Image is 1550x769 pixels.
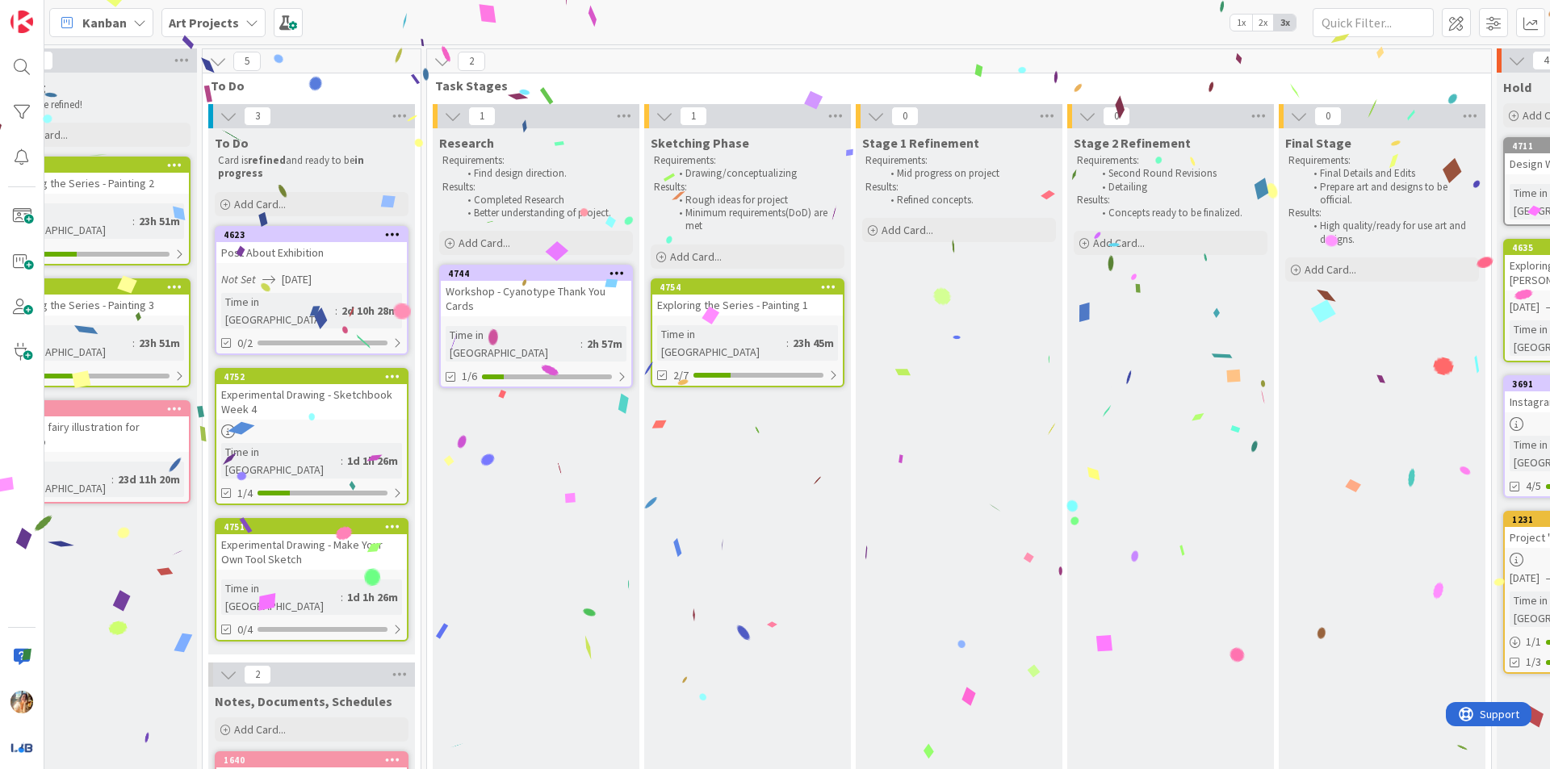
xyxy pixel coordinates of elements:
p: Requirements: [654,154,841,167]
p: Requirements: [442,154,630,167]
span: 2 [244,665,271,684]
div: 1d 1h 26m [343,588,402,606]
div: Time in [GEOGRAPHIC_DATA] [3,203,132,239]
p: Requirements: [865,154,1053,167]
div: 4744 [441,266,631,281]
div: Exploring the Series - Painting 1 [652,295,843,316]
span: [DATE] [282,271,312,288]
span: To Do [211,77,400,94]
div: 1d 1h 26m [343,452,402,470]
div: 4752Experimental Drawing - Sketchbook Week 4 [216,370,407,420]
span: Kanban [82,13,127,32]
span: : [786,334,789,352]
a: 4754Exploring the Series - Painting 1Time in [GEOGRAPHIC_DATA]:23h 45m2/7 [651,278,844,387]
span: 1x [1230,15,1252,31]
span: [DATE] [1510,299,1540,316]
span: 1 / 1 [1526,633,1541,650]
span: 5 [233,52,261,71]
div: 4751 [224,521,407,533]
span: Stage 1 Refinement [862,135,979,151]
strong: in progress [218,153,367,180]
span: To Do [215,135,249,151]
div: 4623Post About Exhibition [216,228,407,263]
li: Find design direction. [459,167,630,180]
div: Time in [GEOGRAPHIC_DATA] [3,462,111,497]
span: : [132,212,135,230]
span: : [111,470,114,488]
img: Visit kanbanzone.com [10,10,33,33]
span: 2/7 [673,367,689,384]
span: Add Card... [459,236,510,250]
span: 0/4 [237,621,253,638]
div: 4754 [652,280,843,295]
div: 4752 [224,371,407,382]
p: Results: [1077,194,1264,207]
a: 4623Post About ExhibitionNot Set[DATE]Time in [GEOGRAPHIC_DATA]:2d 10h 28m0/2 [215,226,408,355]
div: 2d 10h 28m [337,302,402,320]
span: 4/5 [1526,478,1541,495]
div: Workshop - Cyanotype Thank You Cards [441,281,631,316]
span: Research [439,135,494,151]
span: 2 [458,52,485,71]
div: 2h 57m [583,335,626,353]
div: 4752 [216,370,407,384]
div: 4751 [216,520,407,534]
li: Mid progress on project [882,167,1054,180]
span: : [132,334,135,352]
div: 23h 45m [789,334,838,352]
div: Time in [GEOGRAPHIC_DATA] [221,443,341,479]
li: Better understanding of project. [459,207,630,219]
span: 0 [1103,107,1130,126]
span: Add Card... [234,722,286,737]
a: 4744Workshop - Cyanotype Thank You CardsTime in [GEOGRAPHIC_DATA]:2h 57m1/6 [439,265,633,388]
span: 2x [1252,15,1274,31]
li: Rough ideas for project [670,194,842,207]
div: Post About Exhibition [216,242,407,263]
span: Add Card... [882,223,933,237]
span: : [580,335,583,353]
div: 3963 [6,403,189,415]
span: Support [34,2,73,22]
span: Hold [1503,79,1531,95]
p: Card is and ready to be [218,154,405,181]
div: 4754 [660,282,843,293]
span: Final Stage [1285,135,1351,151]
li: Completed Research [459,194,630,207]
span: 1/3 [1526,654,1541,671]
span: 3x [1274,15,1296,31]
span: : [341,588,343,606]
img: JF [10,691,33,713]
li: Prepare art and designs to be official. [1305,181,1477,207]
span: : [335,302,337,320]
div: 4755 [6,160,189,171]
div: Time in [GEOGRAPHIC_DATA] [657,325,786,361]
span: Add Card... [234,197,286,211]
span: [DATE] [1510,570,1540,587]
span: Stage 2 Refinement [1074,135,1191,151]
li: Final Details and Edits [1305,167,1477,180]
strong: refined [248,153,286,167]
div: Time in [GEOGRAPHIC_DATA] [221,293,335,328]
p: Results: [1288,207,1476,219]
p: Requirements: [1288,154,1476,167]
img: avatar [10,736,33,759]
li: Detailing [1093,181,1265,194]
li: High quality/ready for use art and designs. [1305,219,1477,246]
li: Concepts ready to be finalized. [1093,207,1265,219]
a: 4751Experimental Drawing - Make Your Own Tool SketchTime in [GEOGRAPHIC_DATA]:1d 1h 26m0/4 [215,518,408,642]
div: 23h 51m [135,212,184,230]
span: 1 [680,107,707,126]
li: Refined concepts. [882,194,1054,207]
div: 4756 [6,282,189,293]
div: 23d 11h 20m [114,470,184,488]
span: 0 [891,107,919,126]
div: 4751Experimental Drawing - Make Your Own Tool Sketch [216,520,407,570]
span: Add Card... [670,249,722,264]
span: Notes, Documents, Schedules [215,693,392,709]
b: Art Projects [169,15,239,31]
li: Second Round Revisions [1093,167,1265,180]
div: 23h 51m [135,334,184,352]
div: 4623 [224,229,407,240]
p: Results: [865,181,1053,194]
div: 4744Workshop - Cyanotype Thank You Cards [441,266,631,316]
